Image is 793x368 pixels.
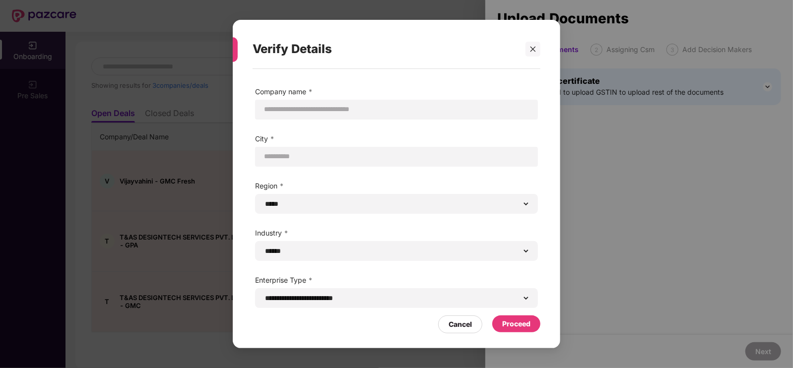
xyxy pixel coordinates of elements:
[255,181,538,191] label: Region
[502,318,530,329] div: Proceed
[449,319,472,330] div: Cancel
[255,228,538,239] label: Industry
[255,86,538,97] label: Company name
[255,133,538,144] label: City
[253,30,517,68] div: Verify Details
[255,275,538,286] label: Enterprise Type
[529,46,536,53] span: close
